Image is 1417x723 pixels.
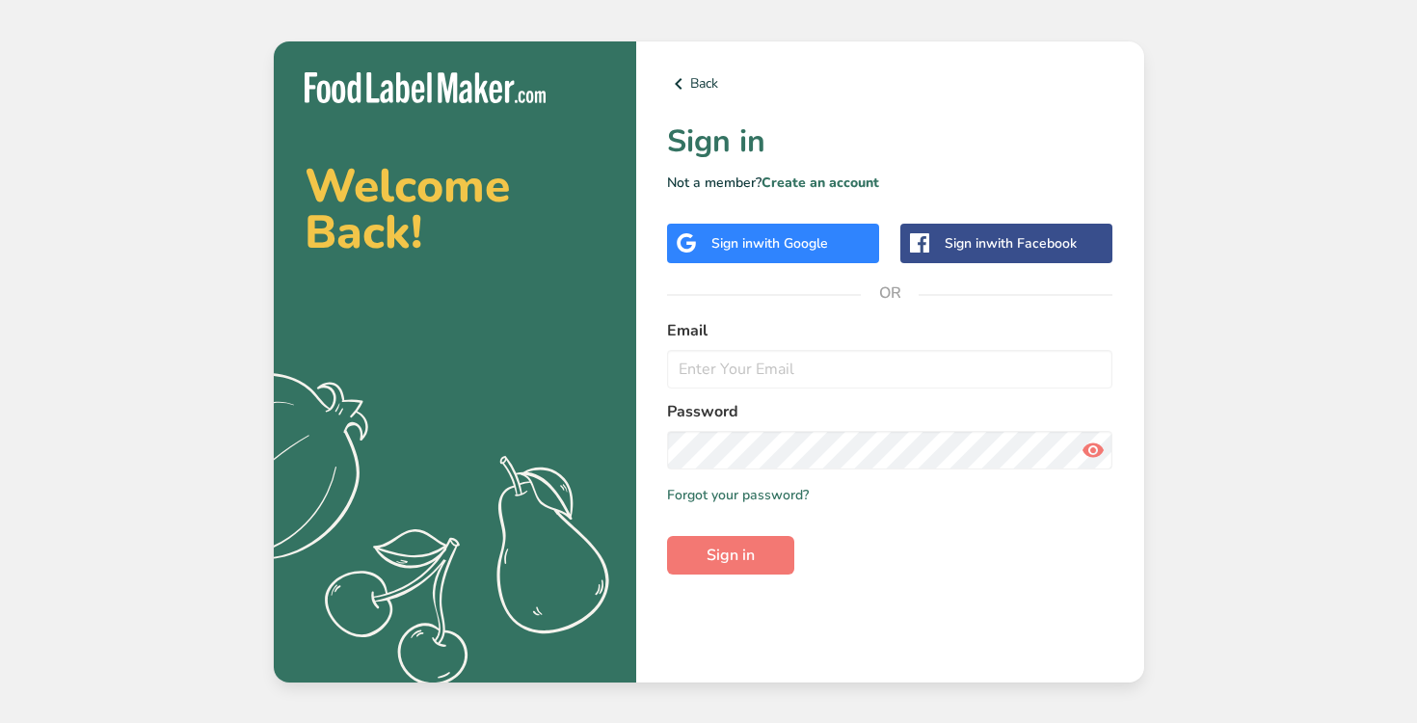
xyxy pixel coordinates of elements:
[667,72,1113,95] a: Back
[667,485,809,505] a: Forgot your password?
[861,264,919,322] span: OR
[667,536,794,575] button: Sign in
[667,173,1113,193] p: Not a member?
[986,234,1077,253] span: with Facebook
[667,350,1113,388] input: Enter Your Email
[305,72,546,104] img: Food Label Maker
[667,400,1113,423] label: Password
[707,544,755,567] span: Sign in
[945,233,1077,254] div: Sign in
[762,174,879,192] a: Create an account
[667,119,1113,165] h1: Sign in
[305,163,605,255] h2: Welcome Back!
[753,234,828,253] span: with Google
[711,233,828,254] div: Sign in
[667,319,1113,342] label: Email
